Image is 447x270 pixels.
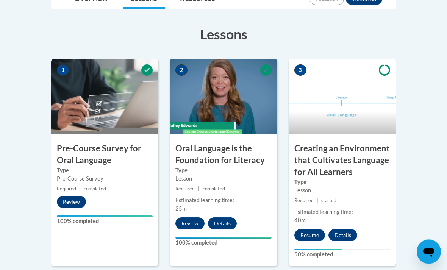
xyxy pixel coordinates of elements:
[57,175,153,183] div: Pre-Course Survey
[51,143,158,167] h3: Pre-Course Survey for Oral Language
[175,197,271,205] div: Estimated learning time:
[294,198,314,204] span: Required
[57,65,69,76] span: 1
[317,198,318,204] span: |
[417,240,441,264] iframe: Button to launch messaging window
[79,186,81,192] span: |
[57,216,153,217] div: Your progress
[294,217,306,224] span: 40m
[170,59,277,135] img: Course Image
[175,167,271,175] label: Type
[203,186,225,192] span: completed
[57,217,153,226] label: 100% completed
[294,65,306,76] span: 3
[198,186,200,192] span: |
[208,218,237,230] button: Details
[294,208,390,217] div: Estimated learning time:
[175,239,271,247] label: 100% completed
[294,187,390,195] div: Lesson
[294,178,390,187] label: Type
[289,59,396,135] img: Course Image
[294,249,342,251] div: Your progress
[328,229,357,242] button: Details
[294,229,325,242] button: Resume
[175,206,187,212] span: 25m
[294,251,390,259] label: 50% completed
[175,237,271,239] div: Your progress
[321,198,336,204] span: started
[289,143,396,178] h3: Creating an Environment that Cultivates Language for All Learners
[51,25,396,44] h3: Lessons
[175,65,188,76] span: 2
[57,167,153,175] label: Type
[57,196,86,208] button: Review
[84,186,106,192] span: completed
[51,59,158,135] img: Course Image
[175,218,205,230] button: Review
[175,175,271,183] div: Lesson
[170,143,277,167] h3: Oral Language is the Foundation for Literacy
[57,186,76,192] span: Required
[175,186,195,192] span: Required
